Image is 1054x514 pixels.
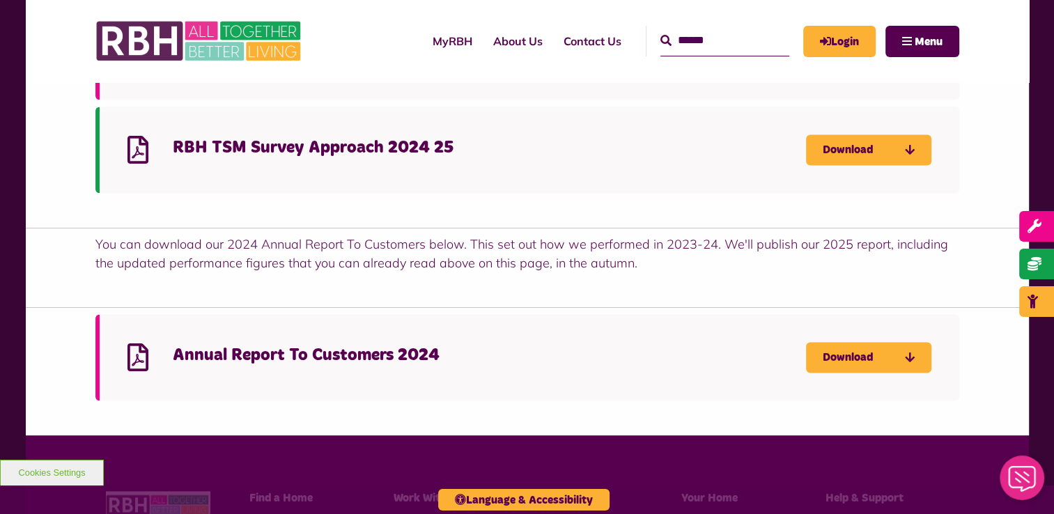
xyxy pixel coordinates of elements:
[173,137,806,159] h4: RBH TSM Survey Approach 2024 25
[422,22,483,60] a: MyRBH
[483,22,553,60] a: About Us
[173,345,806,366] h4: Annual Report To Customers 2024
[991,451,1054,514] iframe: Netcall Web Assistant for live chat
[806,134,931,165] a: Download RBH TSM Survey Approach 2024 25 - open in a new tab
[885,26,959,57] button: Navigation
[806,342,931,373] a: Download Annual Report To Customers 2024 - open in a new tab
[95,235,959,272] p: You can download our 2024 Annual Report To Customers below. This set out how we performed in 2023...
[803,26,876,57] a: MyRBH
[660,26,789,56] input: Search
[553,22,632,60] a: Contact Us
[438,489,610,511] button: Language & Accessibility
[915,36,943,47] span: Menu
[95,14,304,68] img: RBH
